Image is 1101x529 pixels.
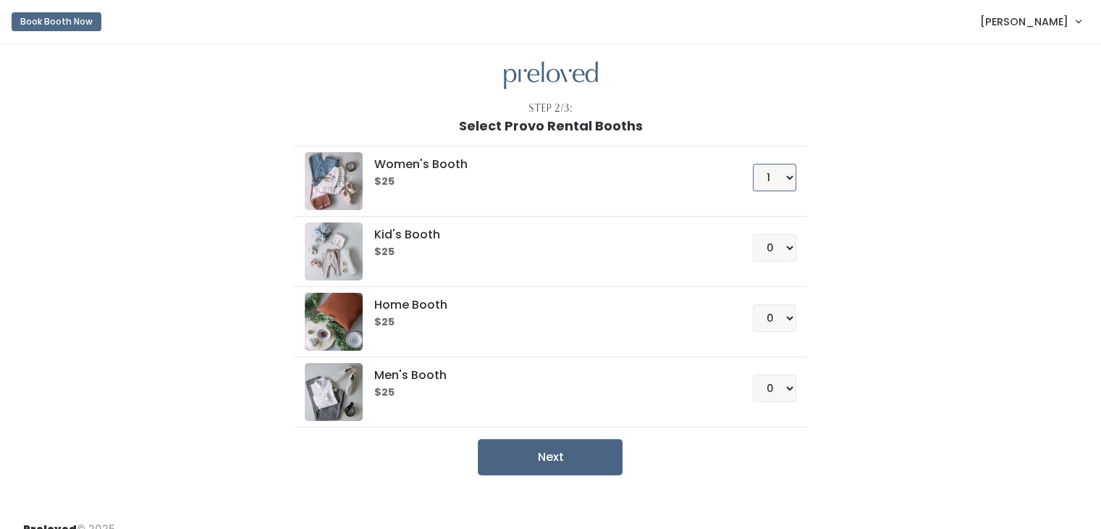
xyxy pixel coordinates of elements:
[305,293,363,351] img: preloved logo
[374,246,718,258] h6: $25
[305,152,363,210] img: preloved logo
[12,12,101,31] button: Book Booth Now
[980,14,1068,30] span: [PERSON_NAME]
[374,369,718,382] h5: Men's Booth
[374,317,718,328] h6: $25
[374,387,718,399] h6: $25
[374,158,718,171] h5: Women's Booth
[528,101,573,116] div: Step 2/3:
[374,228,718,241] h5: Kid's Booth
[966,6,1095,37] a: [PERSON_NAME]
[305,222,363,280] img: preloved logo
[504,62,598,90] img: preloved logo
[478,439,623,475] button: Next
[374,176,718,188] h6: $25
[459,119,643,133] h1: Select Provo Rental Booths
[12,6,101,38] a: Book Booth Now
[374,299,718,312] h5: Home Booth
[305,363,363,421] img: preloved logo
